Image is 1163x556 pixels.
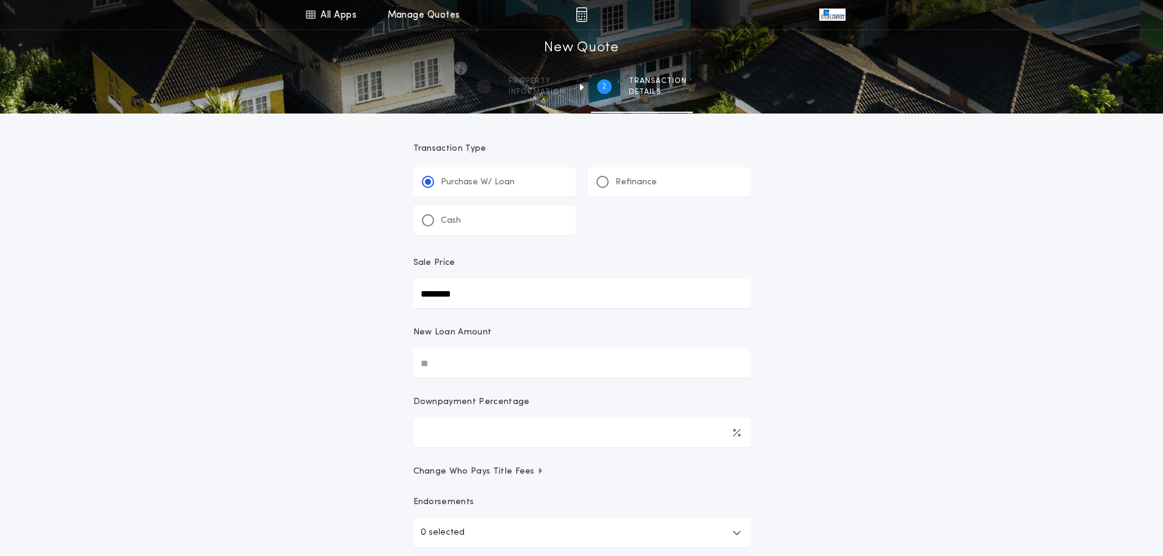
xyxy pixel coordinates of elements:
p: 0 selected [421,525,465,540]
h1: New Quote [544,38,618,58]
p: New Loan Amount [413,327,492,339]
p: Cash [441,215,461,227]
button: Change Who Pays Title Fees [413,466,750,478]
p: Purchase W/ Loan [441,176,515,189]
h2: 2 [602,82,606,92]
input: Sale Price [413,279,750,308]
p: Refinance [615,176,657,189]
span: details [629,87,687,97]
p: Sale Price [413,257,455,269]
span: Change Who Pays Title Fees [413,466,545,478]
span: information [509,87,565,97]
p: Endorsements [413,496,750,508]
p: Transaction Type [413,143,750,155]
span: Transaction [629,76,687,86]
input: Downpayment Percentage [413,418,750,447]
img: img [576,7,587,22]
img: vs-icon [819,9,845,21]
span: Property [509,76,565,86]
p: Downpayment Percentage [413,396,530,408]
button: 0 selected [413,518,750,547]
input: New Loan Amount [413,348,750,378]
